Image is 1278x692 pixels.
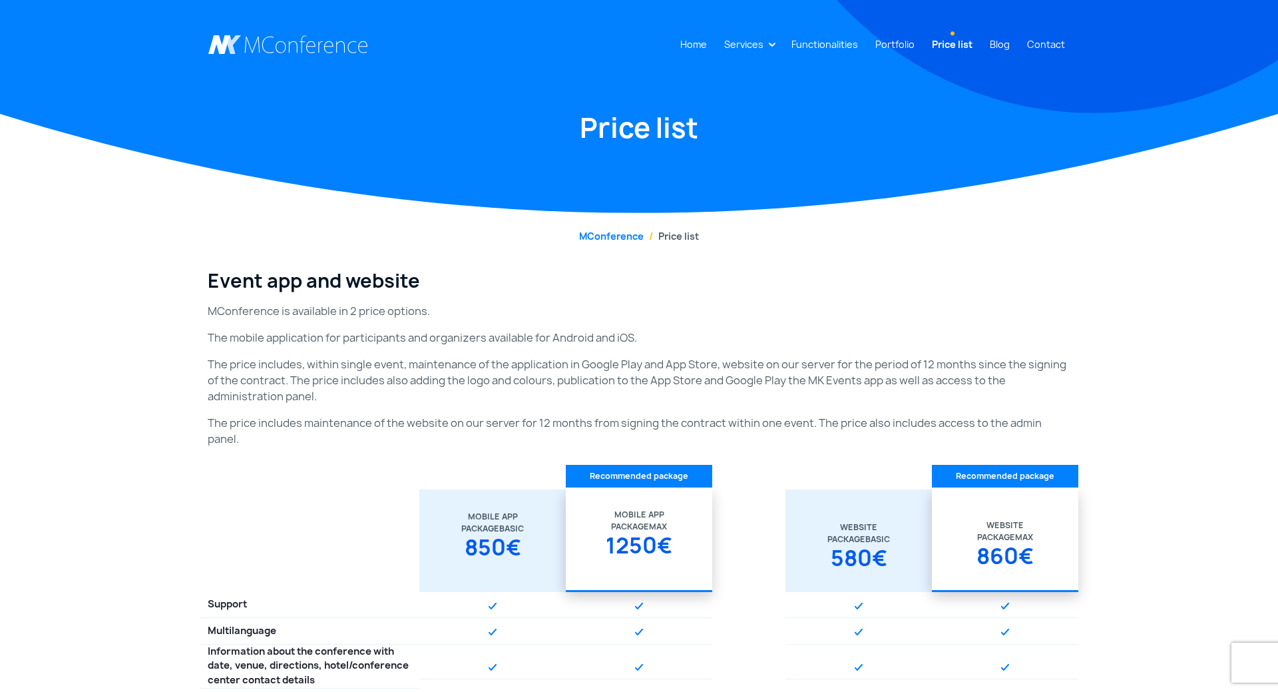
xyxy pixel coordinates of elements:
a: Home [675,32,712,57]
p: MConference is available in 2 price options. [208,303,1070,319]
a: Functionalities [786,32,863,57]
img: Design element [1001,603,1009,609]
div: Website [940,519,1070,531]
img: Design element [855,664,863,671]
a: Portfolio [870,32,920,57]
p: The mobile application for participants and organizers available for Android and iOS. [208,330,1070,346]
img: Design element [855,603,863,609]
span: Package [977,531,1015,543]
a: Contact [1022,32,1070,57]
h1: Price list [208,110,1070,146]
img: Design element [489,664,497,671]
div: Website [793,521,924,533]
div: Basic [427,523,558,535]
img: Design element [1001,629,1009,635]
span: Information about the conference with date, venue, directions, hotel/conference center contact de... [208,645,411,688]
div: 1250€ [574,533,704,569]
div: Mobile app [427,511,558,523]
img: Design element [489,629,497,635]
a: Price list [927,32,978,57]
p: The price includes, within single event, maintenance of the application in Google Play and App St... [208,356,1070,404]
div: 580€ [793,545,924,581]
a: Services [719,32,769,57]
li: Price list [644,229,699,243]
span: Package [461,523,499,535]
h3: Event app and website [208,270,1070,292]
div: 860€ [940,543,1070,579]
a: MConference [579,230,644,242]
img: Design element [489,603,497,609]
a: Blog [984,32,1015,57]
p: The price includes maintenance of the website on our server for 12 months from signing the contra... [208,415,1070,447]
span: Package [827,533,865,545]
img: Design element [855,629,863,635]
span: Package [611,521,649,533]
div: Max [940,531,1070,543]
div: Max [574,521,704,533]
div: 850€ [427,535,558,571]
img: Design element [635,664,643,671]
img: Design element [635,603,643,609]
nav: breadcrumb [208,229,1070,243]
div: Basic [793,533,924,545]
div: Mobile app [574,509,704,521]
span: Support [208,597,247,612]
span: Multilanguage [208,624,276,639]
img: Design element [635,629,643,635]
img: Design element [1001,664,1009,671]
